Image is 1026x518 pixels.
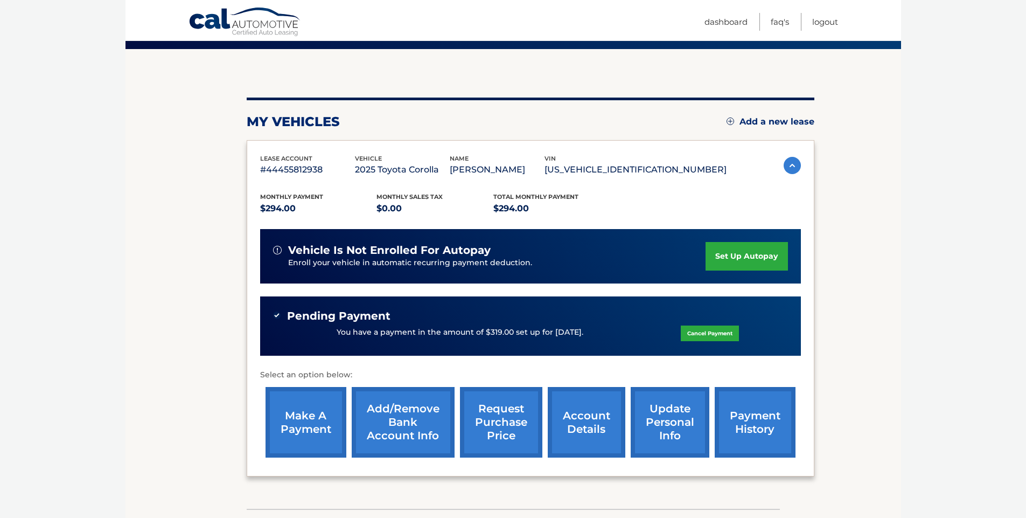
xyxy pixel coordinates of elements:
[260,162,355,177] p: #44455812938
[247,114,340,130] h2: my vehicles
[376,193,443,201] span: Monthly sales Tax
[460,387,542,458] a: request purchase price
[189,7,302,38] a: Cal Automotive
[288,244,491,257] span: vehicle is not enrolled for autopay
[355,162,450,177] p: 2025 Toyota Corolla
[260,201,377,216] p: $294.00
[727,118,734,125] img: add.svg
[355,155,382,162] span: vehicle
[273,312,281,319] img: check-green.svg
[704,13,748,31] a: Dashboard
[706,242,787,271] a: set up autopay
[337,327,583,339] p: You have a payment in the amount of $319.00 set up for [DATE].
[545,155,556,162] span: vin
[812,13,838,31] a: Logout
[545,162,727,177] p: [US_VEHICLE_IDENTIFICATION_NUMBER]
[352,387,455,458] a: Add/Remove bank account info
[288,257,706,269] p: Enroll your vehicle in automatic recurring payment deduction.
[266,387,346,458] a: make a payment
[681,326,739,341] a: Cancel Payment
[260,193,323,201] span: Monthly Payment
[548,387,625,458] a: account details
[287,309,390,323] span: Pending Payment
[715,387,795,458] a: payment history
[450,162,545,177] p: [PERSON_NAME]
[260,369,801,382] p: Select an option below:
[376,201,493,216] p: $0.00
[727,116,814,127] a: Add a new lease
[784,157,801,174] img: accordion-active.svg
[631,387,709,458] a: update personal info
[493,193,578,201] span: Total Monthly Payment
[273,246,282,254] img: alert-white.svg
[450,155,469,162] span: name
[493,201,610,216] p: $294.00
[771,13,789,31] a: FAQ's
[260,155,312,162] span: lease account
